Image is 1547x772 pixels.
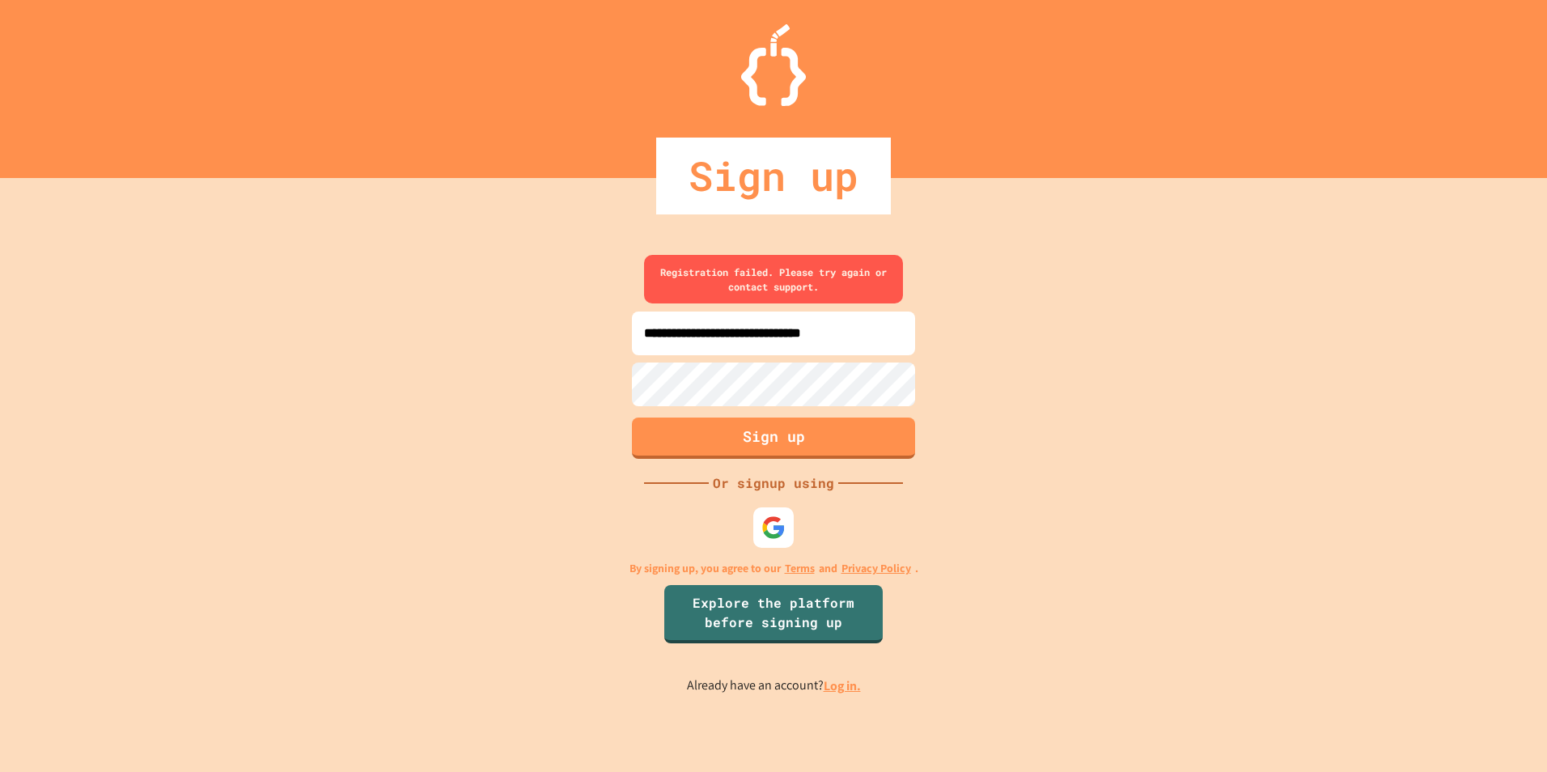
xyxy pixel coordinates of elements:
[656,138,891,214] div: Sign up
[841,560,911,577] a: Privacy Policy
[761,515,786,540] img: google-icon.svg
[687,676,861,696] p: Already have an account?
[785,560,815,577] a: Terms
[664,585,883,643] a: Explore the platform before signing up
[824,677,861,694] a: Log in.
[741,24,806,106] img: Logo.svg
[629,560,918,577] p: By signing up, you agree to our and .
[709,473,838,493] div: Or signup using
[632,418,915,459] button: Sign up
[644,255,903,303] div: Registration failed. Please try again or contact support.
